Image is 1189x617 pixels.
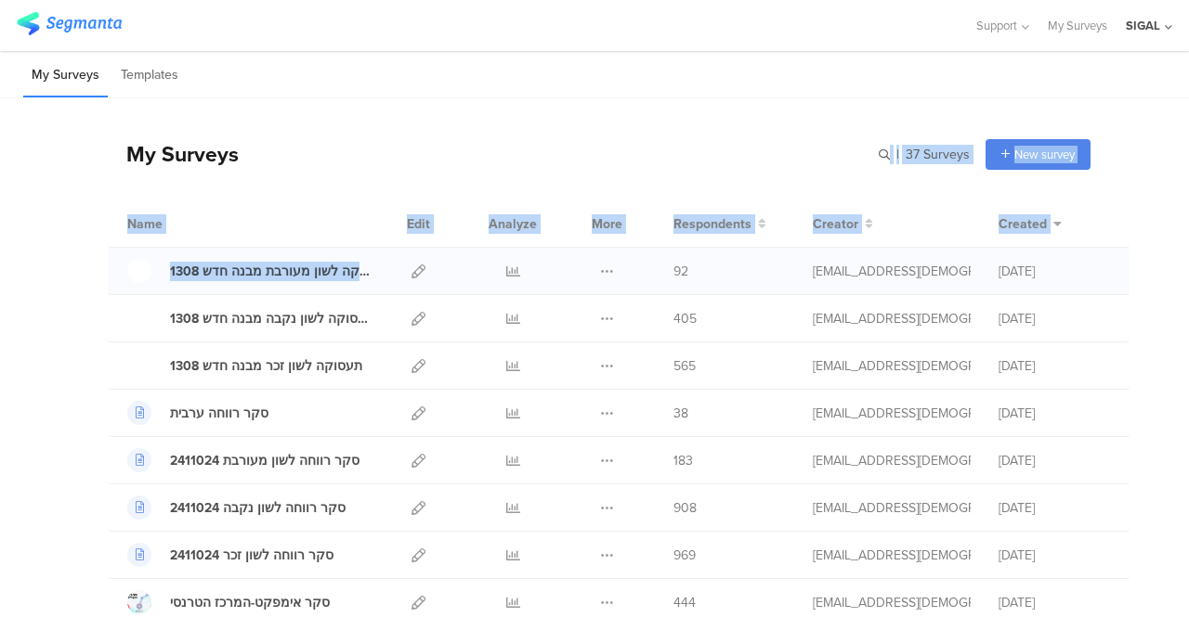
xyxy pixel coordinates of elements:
[673,546,696,565] span: 969
[23,54,108,97] li: My Surveys
[813,498,971,518] div: sigal@lgbt.org.il
[673,498,697,518] span: 908
[170,404,268,423] div: סקר רווחה ערבית
[813,593,971,612] div: sigal@lgbt.org.il
[999,593,1110,612] div: [DATE]
[673,214,751,234] span: Respondents
[673,262,688,281] span: 92
[170,356,362,376] div: תעסוקה לשון זכר מבנה חדש 1308
[813,309,971,328] div: sigal@lgbt.org.il
[399,200,438,247] div: Edit
[999,356,1110,376] div: [DATE]
[485,200,541,247] div: Analyze
[673,451,693,470] span: 183
[127,401,268,425] a: סקר רווחה ערבית
[999,451,1110,470] div: [DATE]
[813,262,971,281] div: sigal@lgbt.org.il
[170,593,330,612] div: סקר אימפקט-המרכז הטרנסי
[112,54,187,97] li: Templates
[127,306,371,330] a: תעסוקה לשון נקבה מבנה חדש 1308
[673,404,688,423] span: 38
[170,546,333,565] div: סקר רווחה לשון זכר 2411024
[1014,146,1075,163] span: New survey
[813,546,971,565] div: sigal@lgbt.org.il
[673,214,766,234] button: Respondents
[127,259,371,283] a: תעסוקה לשון מעורבת מבנה חדש 1308
[813,356,971,376] div: sigal@lgbt.org.il
[999,498,1110,518] div: [DATE]
[170,309,371,328] div: תעסוקה לשון נקבה מבנה חדש 1308
[587,200,627,247] div: More
[170,262,371,281] div: תעסוקה לשון מעורבת מבנה חדש 1308
[127,353,362,378] a: תעסוקה לשון זכר מבנה חדש 1308
[999,262,1110,281] div: [DATE]
[673,593,696,612] span: 444
[127,214,239,234] div: Name
[108,138,239,170] div: My Surveys
[999,309,1110,328] div: [DATE]
[813,214,858,234] span: Creator
[999,546,1110,565] div: [DATE]
[17,12,122,35] img: segmanta logo
[170,498,346,518] div: סקר רווחה לשון נקבה 2411024
[673,356,696,376] span: 565
[976,17,1017,34] span: Support
[127,448,359,472] a: סקר רווחה לשון מעורבת 2411024
[127,495,346,520] a: סקר רווחה לשון נקבה 2411024
[999,214,1062,234] button: Created
[894,145,902,164] span: |
[813,214,873,234] button: Creator
[813,451,971,470] div: sigal@lgbt.org.il
[170,451,359,470] div: סקר רווחה לשון מעורבת 2411024
[999,404,1110,423] div: [DATE]
[813,404,971,423] div: sigal@lgbt.org.il
[127,590,330,614] a: סקר אימפקט-המרכז הטרנסי
[127,543,333,567] a: סקר רווחה לשון זכר 2411024
[673,309,697,328] span: 405
[1126,17,1160,34] div: SIGAL
[999,214,1047,234] span: Created
[906,145,970,164] span: 37 Surveys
